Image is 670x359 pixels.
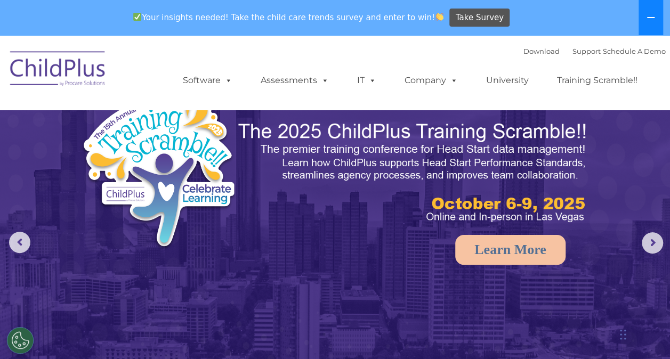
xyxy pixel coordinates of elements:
span: Your insights needed! Take the child care trends survey and enter to win! [129,7,448,28]
span: Phone number [148,114,193,122]
img: ✅ [133,13,141,21]
a: Schedule A Demo [603,47,666,55]
iframe: Chat Widget [496,244,670,359]
a: IT [346,70,387,91]
a: Download [523,47,560,55]
button: Cookies Settings [7,327,34,354]
a: Software [172,70,243,91]
a: Company [394,70,469,91]
a: Support [572,47,601,55]
a: Learn More [455,235,566,265]
span: Last name [148,70,181,78]
div: Drag [620,319,626,350]
a: Training Scramble!! [546,70,648,91]
img: 👏 [435,13,443,21]
span: Take Survey [456,9,504,27]
img: ChildPlus by Procare Solutions [5,44,111,97]
a: Assessments [250,70,340,91]
font: | [523,47,666,55]
a: University [475,70,539,91]
a: Take Survey [449,9,510,27]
